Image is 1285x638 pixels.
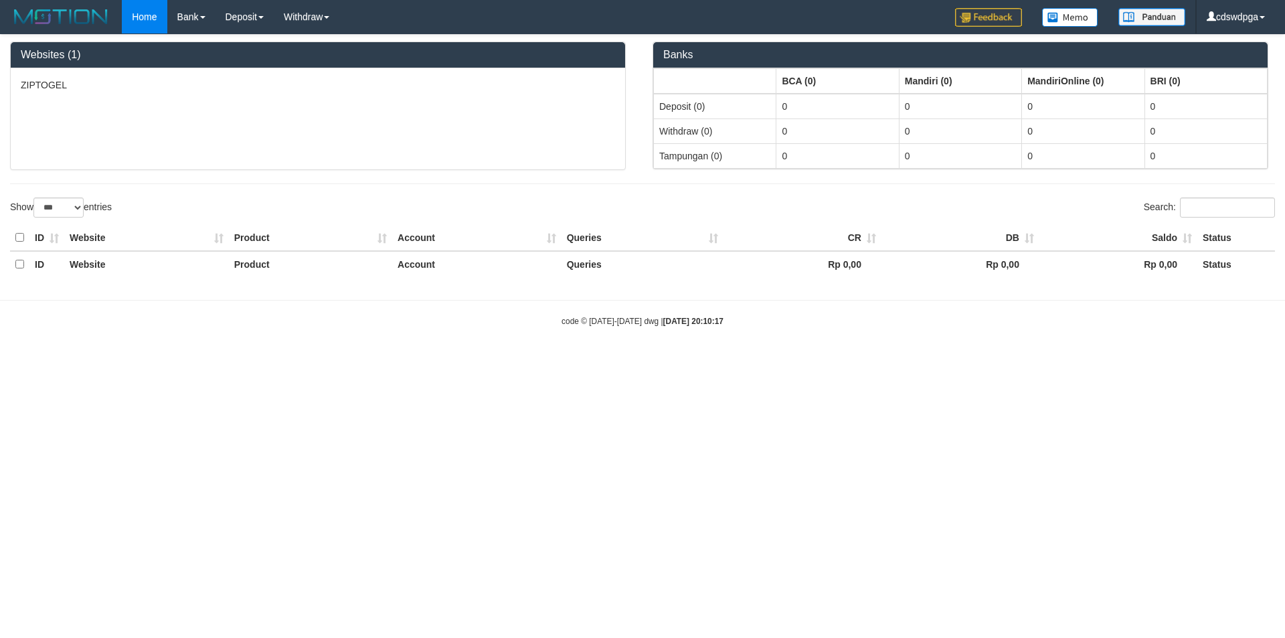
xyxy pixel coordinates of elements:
td: 0 [776,143,899,168]
td: 0 [1144,94,1267,119]
small: code © [DATE]-[DATE] dwg | [562,317,723,326]
th: Group: activate to sort column ascending [899,68,1021,94]
th: Queries [562,225,723,251]
label: Search: [1144,197,1275,218]
td: Deposit (0) [654,94,776,119]
td: Tampungan (0) [654,143,776,168]
h3: Websites (1) [21,49,615,61]
th: ID [29,225,64,251]
strong: [DATE] 20:10:17 [663,317,723,326]
th: Rp 0,00 [723,251,881,277]
td: 0 [776,118,899,143]
th: Website [64,251,229,277]
th: Account [392,225,562,251]
th: ID [29,251,64,277]
img: Feedback.jpg [955,8,1022,27]
select: Showentries [33,197,84,218]
td: 0 [1144,118,1267,143]
th: Status [1197,225,1275,251]
td: 0 [1022,94,1144,119]
p: ZIPTOGEL [21,78,615,92]
th: Rp 0,00 [881,251,1039,277]
h3: Banks [663,49,1258,61]
td: 0 [899,118,1021,143]
th: Product [229,251,392,277]
th: Group: activate to sort column ascending [654,68,776,94]
img: Button%20Memo.svg [1042,8,1098,27]
td: 0 [899,94,1021,119]
th: Saldo [1039,225,1197,251]
img: MOTION_logo.png [10,7,112,27]
input: Search: [1180,197,1275,218]
th: Account [392,251,562,277]
td: 0 [1022,143,1144,168]
th: Rp 0,00 [1039,251,1197,277]
th: DB [881,225,1039,251]
th: Website [64,225,229,251]
th: Group: activate to sort column ascending [1022,68,1144,94]
label: Show entries [10,197,112,218]
td: 0 [899,143,1021,168]
th: Queries [562,251,723,277]
td: Withdraw (0) [654,118,776,143]
td: 0 [1144,143,1267,168]
th: Group: activate to sort column ascending [1144,68,1267,94]
th: Status [1197,251,1275,277]
th: Group: activate to sort column ascending [776,68,899,94]
td: 0 [776,94,899,119]
th: CR [723,225,881,251]
td: 0 [1022,118,1144,143]
th: Product [229,225,392,251]
img: panduan.png [1118,8,1185,26]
